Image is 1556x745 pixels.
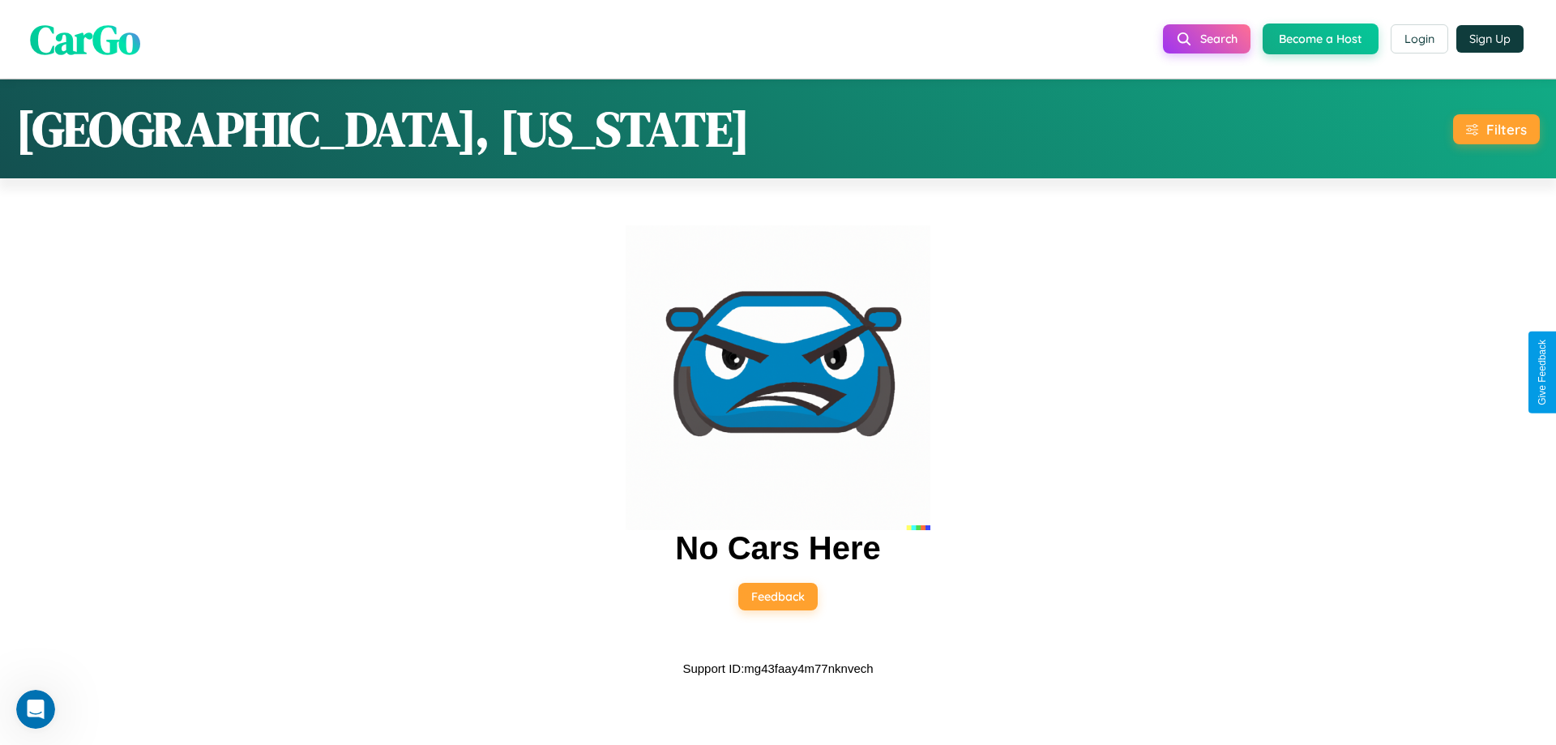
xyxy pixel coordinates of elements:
button: Filters [1453,114,1540,144]
div: Filters [1486,121,1527,138]
iframe: Intercom live chat [16,690,55,729]
img: car [626,225,930,530]
div: Give Feedback [1537,340,1548,405]
button: Sign Up [1456,25,1524,53]
span: CarGo [30,11,140,66]
button: Become a Host [1263,24,1379,54]
h2: No Cars Here [675,530,880,567]
h1: [GEOGRAPHIC_DATA], [US_STATE] [16,96,750,162]
span: Search [1200,32,1238,46]
button: Login [1391,24,1448,54]
button: Search [1163,24,1250,54]
p: Support ID: mg43faay4m77nknvech [682,657,873,679]
button: Feedback [738,583,818,610]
